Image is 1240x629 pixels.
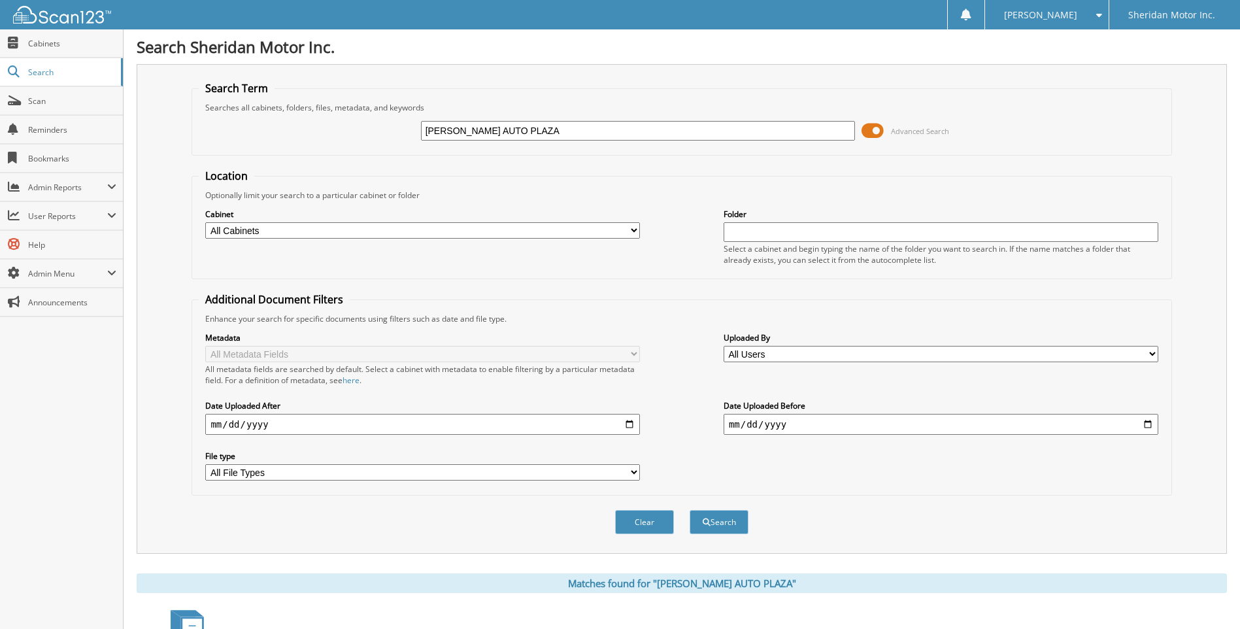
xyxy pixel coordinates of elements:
span: Scan [28,95,116,107]
img: scan123-logo-white.svg [13,6,111,24]
div: Matches found for "[PERSON_NAME] AUTO PLAZA" [137,573,1227,593]
legend: Additional Document Filters [199,292,350,307]
div: Searches all cabinets, folders, files, metadata, and keywords [199,102,1164,113]
button: Search [690,510,748,534]
div: All metadata fields are searched by default. Select a cabinet with metadata to enable filtering b... [205,364,640,386]
label: Date Uploaded Before [724,400,1158,411]
label: File type [205,450,640,462]
div: Select a cabinet and begin typing the name of the folder you want to search in. If the name match... [724,243,1158,265]
a: here [343,375,360,386]
span: Sheridan Motor Inc. [1128,11,1215,19]
label: Metadata [205,332,640,343]
label: Date Uploaded After [205,400,640,411]
span: Cabinets [28,38,116,49]
span: [PERSON_NAME] [1004,11,1077,19]
h1: Search Sheridan Motor Inc. [137,36,1227,58]
span: Announcements [28,297,116,308]
div: Enhance your search for specific documents using filters such as date and file type. [199,313,1164,324]
span: Help [28,239,116,250]
input: end [724,414,1158,435]
span: User Reports [28,211,107,222]
span: Admin Menu [28,268,107,279]
label: Folder [724,209,1158,220]
button: Clear [615,510,674,534]
span: Bookmarks [28,153,116,164]
span: Search [28,67,114,78]
input: start [205,414,640,435]
span: Reminders [28,124,116,135]
label: Cabinet [205,209,640,220]
label: Uploaded By [724,332,1158,343]
div: Optionally limit your search to a particular cabinet or folder [199,190,1164,201]
legend: Search Term [199,81,275,95]
span: Admin Reports [28,182,107,193]
span: Advanced Search [891,126,949,136]
legend: Location [199,169,254,183]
